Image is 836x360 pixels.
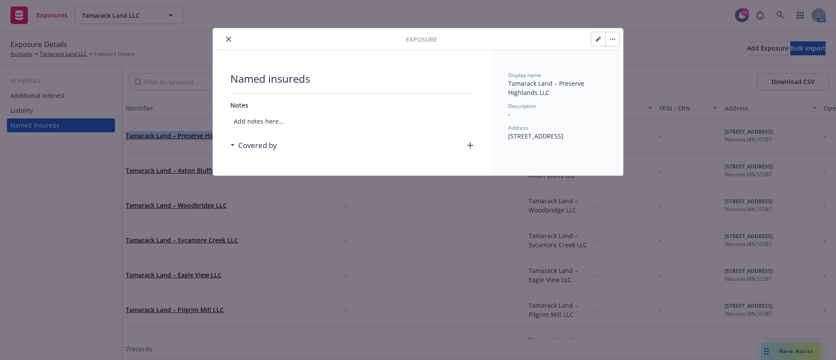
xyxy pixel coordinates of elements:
[230,113,473,129] span: Add notes here...
[230,140,277,151] div: Covered by
[230,101,248,109] span: Notes
[406,35,437,44] span: Exposure
[223,34,234,44] button: close
[508,124,528,131] span: Address
[508,110,510,118] span: -
[508,102,536,110] span: Description
[230,71,473,86] span: Named insureds
[238,140,277,151] h3: Covered by
[508,79,586,97] span: Tamarack Land – Preserve Highlands LLC
[508,71,541,79] span: Display name
[508,132,563,140] span: [STREET_ADDRESS]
